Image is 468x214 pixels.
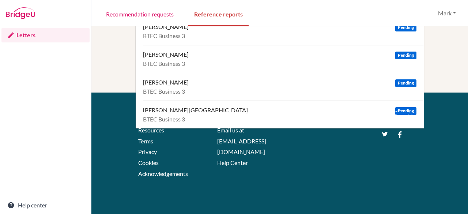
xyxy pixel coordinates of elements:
[138,159,159,166] a: Cookies
[395,79,416,87] span: Pending
[143,79,189,86] div: [PERSON_NAME]
[6,7,35,19] img: Bridge-U
[138,138,153,144] a: Terms
[143,101,424,128] a: [PERSON_NAME][GEOGRAPHIC_DATA] Pending BTEC Business 3
[143,88,416,95] div: BTEC Business 3
[143,60,416,67] div: BTEC Business 3
[143,45,424,73] a: [PERSON_NAME] Pending BTEC Business 3
[383,110,413,122] img: logo_white@2x-f4f0deed5e89b7ecb1c2cc34c3e3d731f90f0f143d5ea2071677605dd97b5244.png
[1,28,90,42] a: Letters
[1,198,90,213] a: Help center
[395,107,416,115] span: Pending
[188,1,249,26] a: Reference reports
[217,127,266,155] a: Email us at [EMAIL_ADDRESS][DOMAIN_NAME]
[143,51,189,58] div: [PERSON_NAME]
[217,159,248,166] a: Help Center
[395,52,416,59] span: Pending
[138,148,157,155] a: Privacy
[138,170,188,177] a: Acknowledgements
[143,23,189,30] div: [PERSON_NAME]
[435,6,459,20] button: Mark
[143,17,424,45] a: [PERSON_NAME] Pending BTEC Business 3
[138,127,164,134] a: Resources
[143,73,424,101] a: [PERSON_NAME] Pending BTEC Business 3
[138,110,201,119] div: About
[217,110,273,119] div: Support
[395,24,416,31] span: Pending
[143,32,416,40] div: BTEC Business 3
[100,1,180,26] a: Recommendation requests
[143,106,248,114] div: [PERSON_NAME][GEOGRAPHIC_DATA]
